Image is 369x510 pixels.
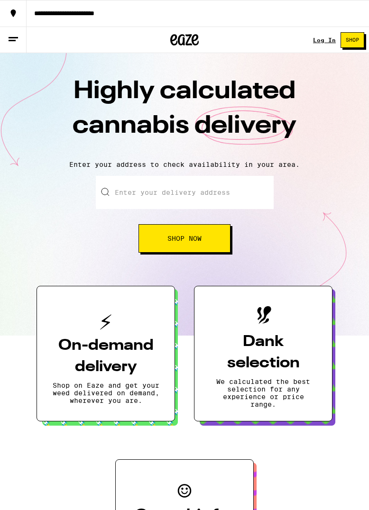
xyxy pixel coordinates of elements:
h3: On-demand delivery [52,335,159,378]
p: Shop on Eaze and get your weed delivered on demand, wherever you are. [52,382,159,404]
a: Log In [313,37,336,43]
a: Shop [336,32,369,48]
h1: Highly calculated cannabis delivery [18,74,351,153]
input: Enter your delivery address [96,176,274,209]
button: Shop [341,32,364,48]
span: Shop [346,37,359,43]
span: Shop Now [167,235,202,242]
button: Dank selectionWe calculated the best selection for any experience or price range. [194,286,332,421]
p: Enter your address to check availability in your area. [9,161,360,168]
p: We calculated the best selection for any experience or price range. [210,378,317,408]
button: On-demand deliveryShop on Eaze and get your weed delivered on demand, wherever you are. [37,286,175,421]
button: Shop Now [138,224,231,253]
h3: Dank selection [210,331,317,374]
